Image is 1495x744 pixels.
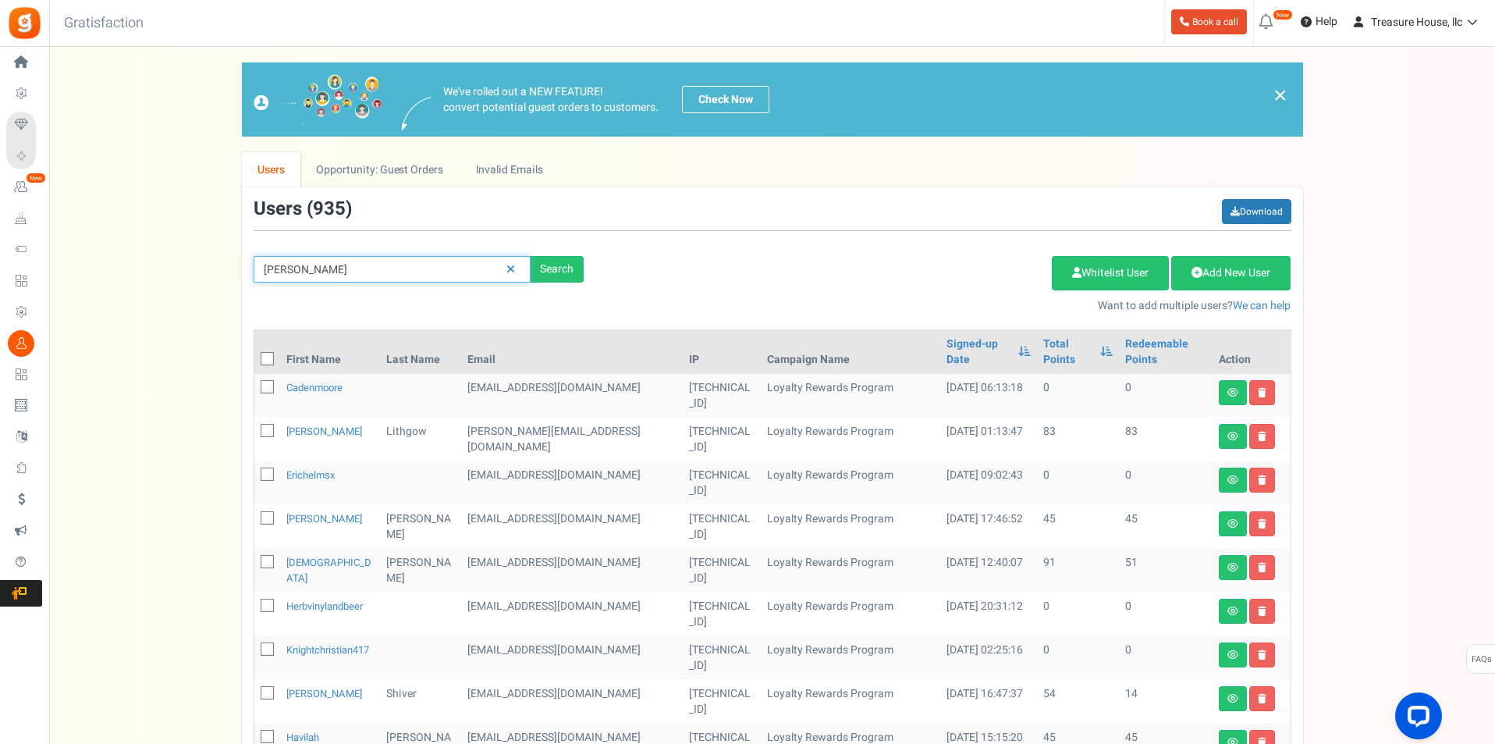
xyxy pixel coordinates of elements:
[380,680,462,724] td: Shiver
[286,599,363,614] a: herbvinylandbeer
[761,418,940,461] td: Loyalty Rewards Program
[1119,636,1212,680] td: 0
[940,549,1037,593] td: [DATE] 12:40:07
[461,418,683,461] td: customer
[1227,432,1238,441] i: View details
[461,636,683,680] td: customer
[761,636,940,680] td: Loyalty Rewards Program
[761,593,940,636] td: Loyalty Rewards Program
[280,330,380,374] th: First Name
[286,424,362,439] a: [PERSON_NAME]
[946,336,1010,368] a: Signed-up Date
[1227,519,1238,529] i: View details
[682,86,769,113] a: Check Now
[499,256,523,283] a: Reset
[683,549,761,593] td: [TECHNICAL_ID]
[286,686,362,701] a: [PERSON_NAME]
[607,298,1291,314] p: Want to add multiple users?
[1119,374,1212,418] td: 0
[286,468,335,482] a: erichelmsx
[1052,256,1169,290] a: Whitelist User
[254,256,531,283] input: Search by email or name
[380,505,462,549] td: [PERSON_NAME]
[940,374,1037,418] td: [DATE] 06:13:18
[1037,374,1120,418] td: 0
[761,505,940,549] td: Loyalty Rewards Program
[242,152,301,187] a: Users
[1227,694,1238,703] i: View details
[6,174,42,201] a: New
[1258,650,1266,660] i: Delete user
[7,5,42,41] img: Gratisfaction
[1119,549,1212,593] td: 51
[286,643,369,657] a: knightchristian417
[461,593,683,636] td: customer
[461,461,683,505] td: customer
[683,636,761,680] td: [TECHNICAL_ID]
[460,152,559,187] a: Invalid Emails
[683,593,761,636] td: [TECHNICAL_ID]
[461,505,683,549] td: customer
[1227,388,1238,397] i: View details
[380,330,462,374] th: Last Name
[940,593,1037,636] td: [DATE] 20:31:12
[1171,9,1247,34] a: Book a call
[1227,607,1238,616] i: View details
[380,418,462,461] td: Lithgow
[761,330,940,374] th: Campaign Name
[1258,475,1266,485] i: Delete user
[47,8,161,39] h3: Gratisfaction
[286,511,362,526] a: [PERSON_NAME]
[254,74,382,125] img: images
[461,374,683,418] td: customer
[1119,593,1212,636] td: 0
[286,380,343,395] a: cadenmoore
[531,256,584,283] div: Search
[683,330,761,374] th: IP
[683,374,761,418] td: [TECHNICAL_ID]
[1258,519,1266,529] i: Delete user
[1258,432,1266,441] i: Delete user
[1258,607,1266,616] i: Delete user
[1233,297,1291,314] a: We can help
[286,555,371,586] a: [DEMOGRAPHIC_DATA]
[683,461,761,505] td: [TECHNICAL_ID]
[1119,461,1212,505] td: 0
[1037,418,1120,461] td: 83
[1227,475,1238,485] i: View details
[1119,418,1212,461] td: 83
[1258,694,1266,703] i: Delete user
[1037,680,1120,724] td: 54
[1222,199,1291,224] a: Download
[1119,505,1212,549] td: 45
[683,680,761,724] td: [TECHNICAL_ID]
[1258,563,1266,572] i: Delete user
[1171,256,1291,290] a: Add New User
[443,84,659,116] p: We've rolled out a NEW FEATURE! convert potential guest orders to customers.
[761,461,940,505] td: Loyalty Rewards Program
[1125,336,1206,368] a: Redeemable Points
[683,418,761,461] td: [TECHNICAL_ID]
[761,680,940,724] td: Loyalty Rewards Program
[1213,330,1291,374] th: Action
[1037,593,1120,636] td: 0
[1227,563,1238,572] i: View details
[461,680,683,724] td: customer
[1037,461,1120,505] td: 0
[940,680,1037,724] td: [DATE] 16:47:37
[1227,650,1238,660] i: View details
[683,505,761,549] td: [TECHNICAL_ID]
[1471,645,1492,675] span: FAQs
[1258,388,1266,397] i: Delete user
[1273,9,1293,20] em: New
[461,549,683,593] td: customer
[1119,680,1212,724] td: 14
[461,330,683,374] th: Email
[1312,14,1337,30] span: Help
[300,152,459,187] a: Opportunity: Guest Orders
[1043,336,1093,368] a: Total Points
[761,549,940,593] td: Loyalty Rewards Program
[1037,505,1120,549] td: 45
[1371,14,1462,30] span: Treasure House, llc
